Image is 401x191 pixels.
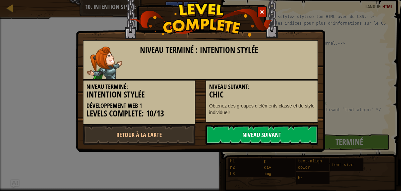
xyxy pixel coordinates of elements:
img: level_complete.png [129,3,272,37]
h3: Intention Stylée [86,90,192,99]
a: Retour à la Carte [83,125,196,145]
h3: Niveau terminé : Intention Stylée [140,46,315,55]
h3: Chic [209,90,315,99]
a: Niveau Suivant [205,125,318,145]
p: Obtenez des groupes d’éléments classe et de style individuel! [209,102,315,116]
h3: Levels Complete: 10/13 [86,109,192,118]
h5: Niveau Suivant: [209,84,315,90]
h5: Développement Web 1 [86,102,192,109]
h5: Niveau terminé: [86,84,192,90]
img: captain.png [87,47,122,79]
